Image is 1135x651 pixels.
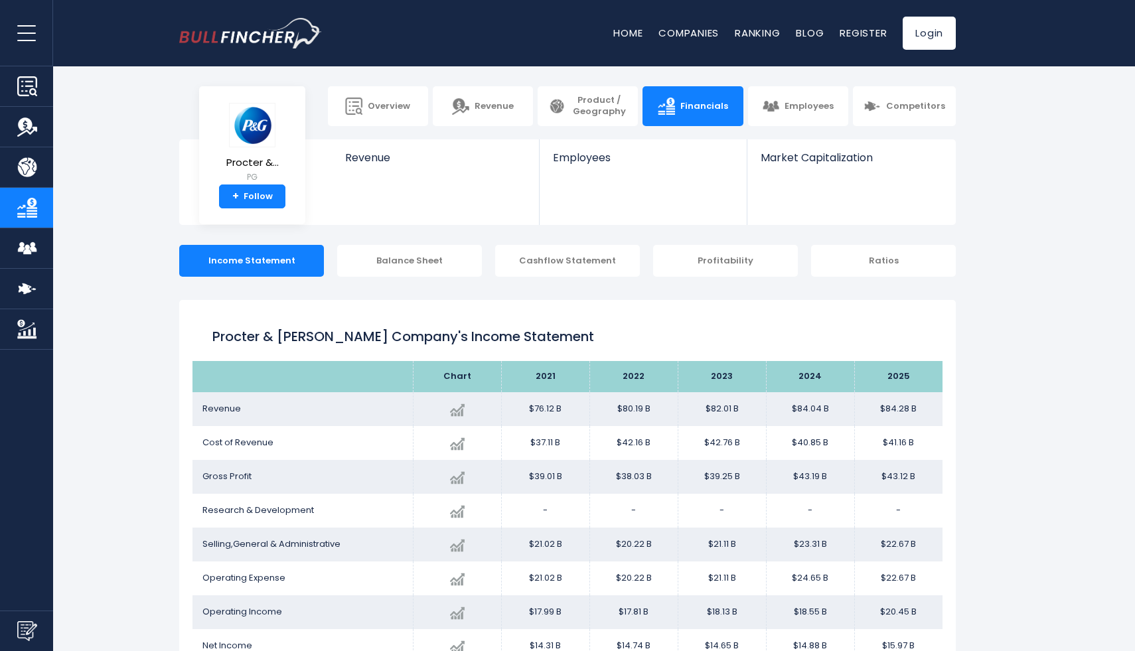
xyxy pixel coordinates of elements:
span: Product / Geography [571,95,627,117]
td: $20.22 B [589,528,678,561]
a: Revenue [332,139,540,186]
th: 2025 [854,361,943,392]
a: Market Capitalization [747,139,954,186]
td: $20.22 B [589,561,678,595]
h1: Procter & [PERSON_NAME] Company's Income Statement [212,326,923,346]
td: $21.02 B [501,528,589,561]
td: $20.45 B [854,595,943,629]
img: bullfincher logo [179,18,322,48]
td: $40.85 B [766,426,854,460]
span: Revenue [345,151,526,164]
th: 2024 [766,361,854,392]
td: - [678,494,766,528]
a: Companies [658,26,719,40]
span: Revenue [475,101,514,112]
span: Procter &... [226,157,279,169]
div: Cashflow Statement [495,245,640,277]
td: $84.28 B [854,392,943,426]
a: Register [840,26,887,40]
a: Ranking [735,26,780,40]
a: Go to homepage [179,18,322,48]
td: $39.01 B [501,460,589,494]
td: $43.19 B [766,460,854,494]
span: Employees [785,101,834,112]
td: $21.11 B [678,528,766,561]
small: PG [226,171,279,183]
td: $21.11 B [678,561,766,595]
span: Gross Profit [202,470,252,482]
td: - [854,494,943,528]
a: Overview [328,86,428,126]
a: Competitors [853,86,956,126]
td: $23.31 B [766,528,854,561]
td: $39.25 B [678,460,766,494]
td: $38.03 B [589,460,678,494]
td: $43.12 B [854,460,943,494]
div: Ratios [811,245,956,277]
th: 2021 [501,361,589,392]
td: $80.19 B [589,392,678,426]
a: Home [613,26,643,40]
td: $21.02 B [501,561,589,595]
div: Balance Sheet [337,245,482,277]
th: Chart [413,361,501,392]
a: +Follow [219,184,285,208]
span: Overview [368,101,410,112]
td: $84.04 B [766,392,854,426]
span: Operating Expense [202,571,285,584]
span: Cost of Revenue [202,436,273,449]
span: Market Capitalization [761,151,941,164]
span: Selling,General & Administrative [202,538,340,550]
td: $82.01 B [678,392,766,426]
th: 2023 [678,361,766,392]
a: Revenue [433,86,533,126]
a: Login [903,17,956,50]
a: Financials [643,86,743,126]
td: $18.55 B [766,595,854,629]
td: $22.67 B [854,561,943,595]
td: $17.81 B [589,595,678,629]
strong: + [232,190,239,202]
td: $24.65 B [766,561,854,595]
a: Blog [796,26,824,40]
td: $37.11 B [501,426,589,460]
td: - [766,494,854,528]
td: $18.13 B [678,595,766,629]
td: $42.16 B [589,426,678,460]
div: Income Statement [179,245,324,277]
a: Employees [748,86,848,126]
span: Financials [680,101,728,112]
span: Employees [553,151,733,164]
span: Revenue [202,402,241,415]
span: Research & Development [202,504,314,516]
span: Operating Income [202,605,282,618]
td: $42.76 B [678,426,766,460]
a: Employees [540,139,746,186]
td: $17.99 B [501,595,589,629]
td: - [501,494,589,528]
a: Product / Geography [538,86,638,126]
td: $41.16 B [854,426,943,460]
th: 2022 [589,361,678,392]
a: Procter &... PG [226,102,279,185]
div: Profitability [653,245,798,277]
td: $22.67 B [854,528,943,561]
td: - [589,494,678,528]
span: Competitors [886,101,945,112]
td: $76.12 B [501,392,589,426]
